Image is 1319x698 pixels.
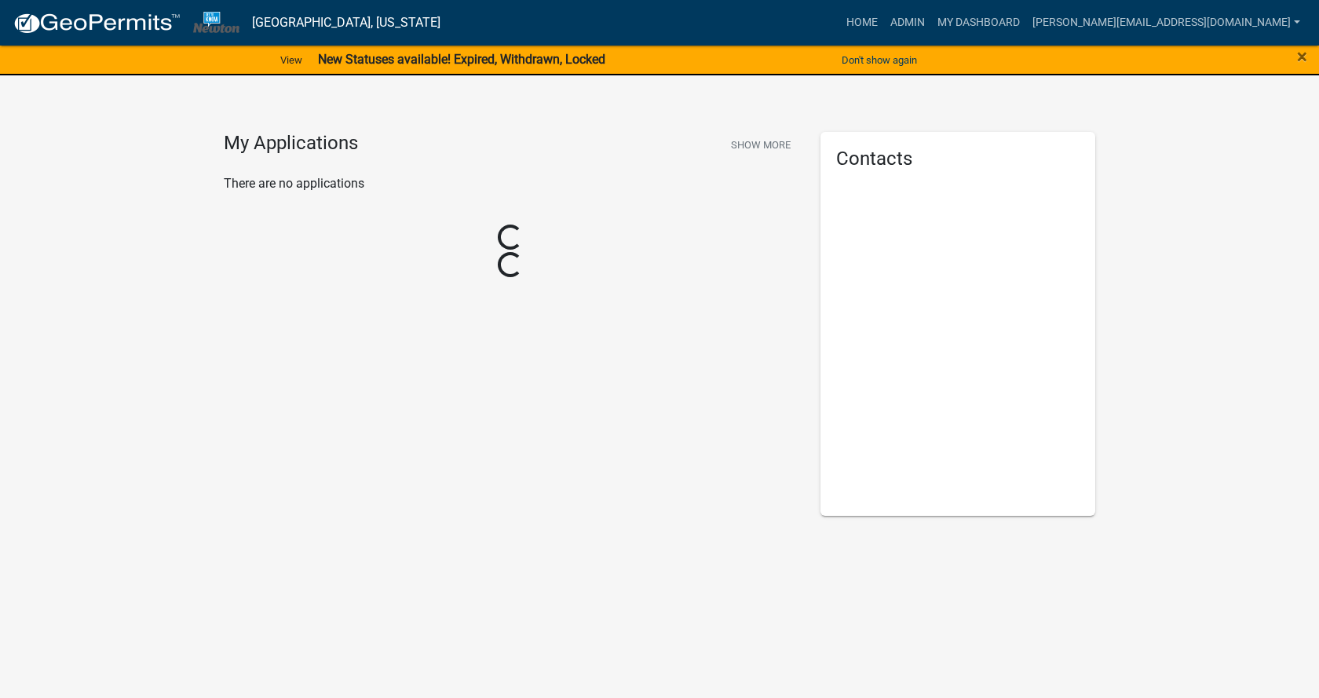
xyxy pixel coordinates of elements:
span: × [1297,46,1307,68]
p: There are no applications [224,174,797,193]
img: City of Newton, Iowa [193,12,239,33]
a: [GEOGRAPHIC_DATA], [US_STATE] [252,9,440,36]
a: Home [840,8,884,38]
a: [PERSON_NAME][EMAIL_ADDRESS][DOMAIN_NAME] [1026,8,1306,38]
button: Show More [725,132,797,158]
h4: My Applications [224,132,358,155]
strong: New Statuses available! Expired, Withdrawn, Locked [318,52,605,67]
a: View [274,47,309,73]
button: Don't show again [835,47,923,73]
h5: Contacts [836,148,1080,170]
a: My Dashboard [931,8,1026,38]
button: Close [1297,47,1307,66]
a: Admin [884,8,931,38]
